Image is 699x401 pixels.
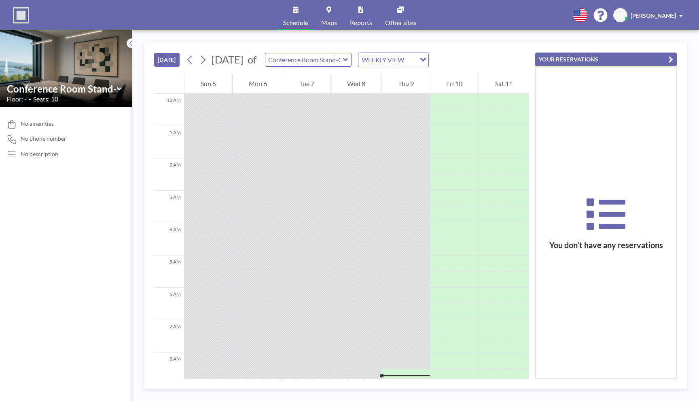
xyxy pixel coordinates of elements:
[385,19,416,26] span: Other sites
[430,74,479,94] div: Fri 10
[358,53,428,67] div: Search for option
[617,12,624,19] span: SB
[33,95,58,103] span: Seats: 10
[21,120,54,127] span: No amenities
[283,74,330,94] div: Tue 7
[154,94,184,126] div: 12 AM
[21,135,66,142] span: No phone number
[212,53,244,65] span: [DATE]
[536,240,676,250] h3: You don’t have any reservations
[233,74,283,94] div: Mon 6
[283,19,308,26] span: Schedule
[407,55,415,65] input: Search for option
[184,74,232,94] div: Sun 5
[6,95,27,103] span: Floor: -
[631,12,676,19] span: [PERSON_NAME]
[13,7,29,23] img: organization-logo
[7,83,117,95] input: Conference Room Stand-Offices
[21,150,58,158] div: No description
[154,223,184,255] div: 4 AM
[331,74,381,94] div: Wed 8
[535,53,677,66] button: YOUR RESERVATIONS
[154,158,184,191] div: 2 AM
[321,19,337,26] span: Maps
[154,288,184,320] div: 6 AM
[479,74,529,94] div: Sat 11
[360,55,406,65] span: WEEKLY VIEW
[382,74,430,94] div: Thu 9
[350,19,372,26] span: Reports
[154,126,184,158] div: 1 AM
[154,255,184,288] div: 5 AM
[29,97,31,102] span: •
[154,352,184,385] div: 8 AM
[265,53,343,66] input: Conference Room Stand-Offices
[154,53,180,67] button: [DATE]
[154,320,184,352] div: 7 AM
[248,53,256,66] span: of
[154,191,184,223] div: 3 AM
